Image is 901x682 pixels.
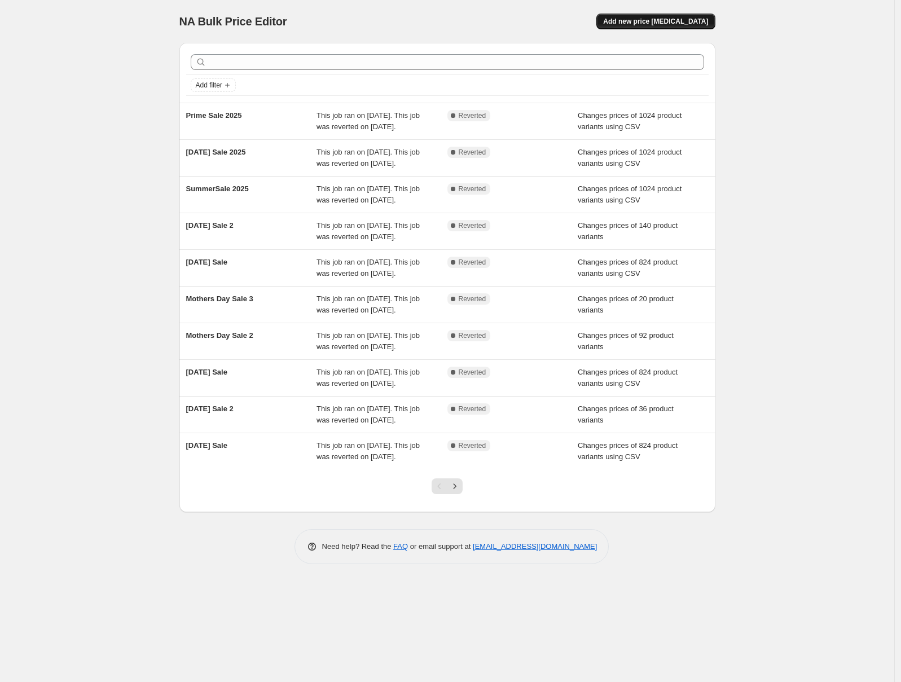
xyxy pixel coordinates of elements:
span: [DATE] Sale 2 [186,221,234,230]
span: This job ran on [DATE]. This job was reverted on [DATE]. [317,148,420,168]
span: Add filter [196,81,222,90]
span: [DATE] Sale [186,441,227,450]
span: Prime Sale 2025 [186,111,242,120]
span: This job ran on [DATE]. This job was reverted on [DATE]. [317,294,420,314]
span: [DATE] Sale [186,368,227,376]
span: Changes prices of 824 product variants using CSV [578,441,678,461]
span: Changes prices of 36 product variants [578,404,674,424]
button: Add new price [MEDICAL_DATA] [596,14,715,29]
span: Changes prices of 824 product variants using CSV [578,368,678,388]
span: Mothers Day Sale 2 [186,331,253,340]
span: Changes prices of 92 product variants [578,331,674,351]
span: or email support at [408,542,473,551]
span: This job ran on [DATE]. This job was reverted on [DATE]. [317,111,420,131]
span: Reverted [459,258,486,267]
span: [DATE] Sale 2025 [186,148,246,156]
span: Changes prices of 20 product variants [578,294,674,314]
button: Add filter [191,78,236,92]
span: Reverted [459,404,486,413]
span: Reverted [459,294,486,303]
span: This job ran on [DATE]. This job was reverted on [DATE]. [317,184,420,204]
span: This job ran on [DATE]. This job was reverted on [DATE]. [317,331,420,351]
span: [DATE] Sale 2 [186,404,234,413]
span: This job ran on [DATE]. This job was reverted on [DATE]. [317,404,420,424]
span: Reverted [459,441,486,450]
span: Reverted [459,111,486,120]
span: This job ran on [DATE]. This job was reverted on [DATE]. [317,221,420,241]
span: NA Bulk Price Editor [179,15,287,28]
span: Reverted [459,221,486,230]
span: Need help? Read the [322,542,394,551]
span: This job ran on [DATE]. This job was reverted on [DATE]. [317,258,420,278]
button: Next [447,478,463,494]
span: Add new price [MEDICAL_DATA] [603,17,708,26]
span: Reverted [459,368,486,377]
span: Changes prices of 1024 product variants using CSV [578,184,682,204]
span: Changes prices of 1024 product variants using CSV [578,148,682,168]
span: Reverted [459,184,486,193]
span: [DATE] Sale [186,258,227,266]
span: Changes prices of 824 product variants using CSV [578,258,678,278]
span: Changes prices of 140 product variants [578,221,678,241]
span: Reverted [459,331,486,340]
a: FAQ [393,542,408,551]
span: Mothers Day Sale 3 [186,294,253,303]
nav: Pagination [432,478,463,494]
span: SummerSale 2025 [186,184,249,193]
span: This job ran on [DATE]. This job was reverted on [DATE]. [317,441,420,461]
span: Reverted [459,148,486,157]
span: This job ran on [DATE]. This job was reverted on [DATE]. [317,368,420,388]
a: [EMAIL_ADDRESS][DOMAIN_NAME] [473,542,597,551]
span: Changes prices of 1024 product variants using CSV [578,111,682,131]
